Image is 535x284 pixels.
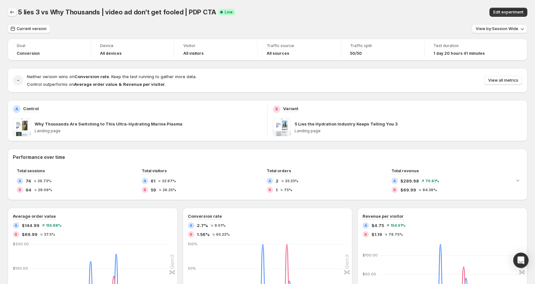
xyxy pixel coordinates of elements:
[276,187,278,193] span: 1
[17,51,40,56] span: Conversion
[422,188,437,192] span: 84.38 %
[488,78,518,83] span: View all metrics
[350,43,415,48] span: Traffic split
[267,43,332,57] a: Traffic sourceAll sources
[393,188,396,192] h2: B
[350,51,362,56] span: 50/50
[214,223,226,227] span: 9.01 %
[15,107,18,112] h2: A
[26,187,31,193] span: 64
[295,128,522,134] p: Landing page
[267,168,291,173] span: Total orders
[142,168,167,173] span: Total visitors
[19,179,21,183] h2: A
[17,43,82,57] a: GoalConversion
[275,107,278,112] h2: B
[489,8,527,17] button: Edit experiment
[19,188,21,192] h2: B
[74,82,117,87] strong: Average order value
[123,82,165,87] strong: Revenue per visitor
[389,232,403,236] span: 78.75 %
[23,105,39,112] p: Control
[425,179,439,183] span: 70.61 %
[144,179,146,183] h2: A
[162,179,176,183] span: 32.97 %
[35,128,262,134] p: Landing page
[22,231,38,238] span: $69.99
[350,43,415,57] a: Traffic split50/50
[295,121,397,127] p: 5 Lies the Hydration Industry Keeps Telling You 3
[513,176,522,185] button: Expand chart
[17,26,46,31] span: Current version
[13,242,29,246] text: $200.00
[18,8,216,16] span: 5 lies 3 vs Why Thousands | video ad don’t get fooled | PDP CTA
[100,51,121,56] h4: All devices
[364,232,367,236] h2: B
[269,188,271,192] h2: B
[197,222,208,229] span: 2.7%
[183,43,248,48] span: Visitor
[8,8,17,17] button: Back
[493,10,523,15] span: Edit experiment
[190,223,192,227] h2: A
[393,179,396,183] h2: A
[8,24,50,33] button: Current version
[151,187,156,193] span: 59
[433,43,499,57] a: Test duration1 day 20 hours 41 minutes
[364,223,367,227] h2: A
[400,187,416,193] span: $69.99
[17,77,19,84] h2: -
[26,178,31,184] span: 74
[38,188,52,192] span: 28.09 %
[476,26,518,31] span: View by: Session Wide
[100,43,165,48] span: Device
[188,266,196,271] text: 50%
[216,232,230,236] span: 65.23 %
[13,266,28,271] text: $100.00
[183,51,204,56] h4: All visitors
[163,188,176,192] span: 26.25 %
[188,213,222,219] h3: Conversion rate
[22,222,39,229] span: $144.99
[433,43,499,48] span: Test duration
[190,232,192,236] h2: B
[372,231,382,238] span: $1.19
[363,272,376,276] text: $50.00
[372,222,384,229] span: $4.75
[13,118,31,136] img: Why Thousands Are Switching to This Ultra-Hydrating Marine Plasma
[276,178,279,184] span: 2
[44,232,55,236] span: 37.5 %
[225,10,233,15] span: Live
[183,43,248,57] a: VisitorAll visitors
[484,76,522,85] button: View all metrics
[267,43,332,48] span: Traffic source
[151,178,155,184] span: 61
[27,74,196,79] span: Neither version wins on . Keep the test running to gather more data.
[285,179,298,183] span: 33.33 %
[17,43,82,48] span: Goal
[197,231,210,238] span: 1.56%
[13,154,522,160] h2: Performance over time
[472,24,527,33] button: View by:Session Wide
[188,242,197,246] text: 100%
[74,74,109,79] strong: Conversion rate
[15,223,17,227] h2: A
[144,188,146,192] h2: B
[35,121,182,127] p: Why Thousands Are Switching to This Ultra-Hydrating Marine Plasma
[269,179,271,183] h2: A
[363,213,404,219] h3: Revenue per visitor
[400,178,419,184] span: $289.98
[267,51,289,56] h4: All sources
[391,168,419,173] span: Total revenue
[119,82,122,87] strong: &
[284,188,292,192] span: 75 %
[15,232,17,236] h2: B
[13,213,56,219] h3: Average order value
[513,253,529,268] div: Open Intercom Messenger
[17,168,45,173] span: Total sessions
[27,82,166,87] span: Control outperforms on .
[283,105,298,112] p: Variant
[38,179,52,183] span: 26.73 %
[46,223,62,227] span: 155.89 %
[433,51,485,56] span: 1 day 20 hours 41 minutes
